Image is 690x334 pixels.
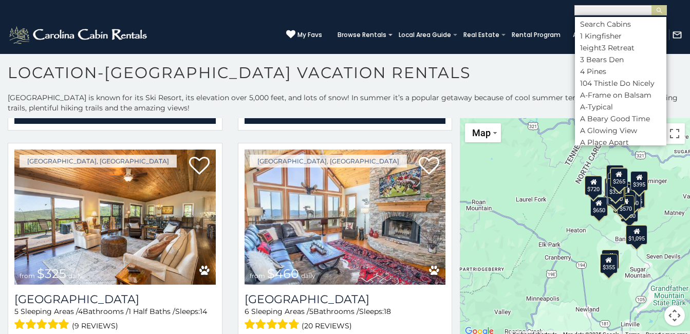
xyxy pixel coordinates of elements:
span: 14 [200,307,207,316]
div: $395 [630,171,648,191]
div: $650 [590,197,608,216]
li: 1 Kingfisher [575,31,666,41]
a: Rental Program [507,28,566,42]
span: 4 [78,307,83,316]
a: Browse Rentals [332,28,391,42]
span: Map [472,127,491,138]
span: (20 reviews) [302,319,352,332]
a: Add to favorites [419,156,439,177]
div: $425 [605,178,622,197]
span: 5 [14,307,18,316]
span: daily [68,272,83,280]
div: $125 [606,165,624,184]
span: $460 [267,266,299,281]
li: 1eight3 Retreat [575,43,666,52]
span: My Favs [297,30,322,40]
button: Toggle fullscreen view [664,123,685,144]
span: (9 reviews) [72,319,118,332]
li: 4 Pines [575,67,666,76]
div: $570 [617,195,635,215]
div: $355 [600,254,618,273]
span: from [250,272,265,280]
img: mail-regular-white.png [672,30,682,40]
div: $720 [585,176,603,195]
div: $325 [610,168,627,187]
li: Search Cabins [575,20,666,29]
li: A Place Apart [575,138,666,147]
img: Beech Mountain Vista [14,150,216,284]
h3: Mile High Lodge [245,292,446,306]
span: from [20,272,35,280]
li: A-Frame on Balsam [575,90,666,100]
a: Real Estate [458,28,505,42]
li: A Beary Good Time [575,114,666,123]
li: 3 Bears Den [575,55,666,64]
li: A Glowing View [575,126,666,135]
span: 6 [245,307,249,316]
a: [GEOGRAPHIC_DATA] [245,292,446,306]
button: Change map style [465,123,501,142]
a: [GEOGRAPHIC_DATA], [GEOGRAPHIC_DATA] [20,155,177,168]
a: My Favs [286,30,322,40]
div: $265 [610,168,628,188]
span: 5 [309,307,313,316]
div: $425 [604,178,622,198]
span: 18 [384,307,391,316]
a: Beech Mountain Vista from $325 daily [14,150,216,284]
div: Sleeping Areas / Bathrooms / Sleeps: [14,306,216,332]
a: Mile High Lodge from $460 daily [245,150,446,284]
div: $1,095 [626,225,647,245]
a: [GEOGRAPHIC_DATA] [14,292,216,306]
a: About [568,28,598,42]
img: White-1-2.png [8,25,150,45]
h3: Beech Mountain Vista [14,292,216,306]
span: $325 [37,266,66,281]
a: [GEOGRAPHIC_DATA], [GEOGRAPHIC_DATA] [250,155,407,168]
div: $230 [619,184,636,203]
a: Add to favorites [189,156,210,177]
div: Sleeping Areas / Bathrooms / Sleeps: [245,306,446,332]
span: daily [301,272,315,280]
li: A-Typical [575,102,666,112]
span: 1 Half Baths / [128,307,175,316]
button: Map camera controls [664,305,685,326]
div: $225 [602,250,620,269]
a: Local Area Guide [394,28,456,42]
img: Mile High Lodge [245,150,446,284]
div: $335 [607,178,624,198]
li: 104 Thistle Do Nicely [575,79,666,88]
